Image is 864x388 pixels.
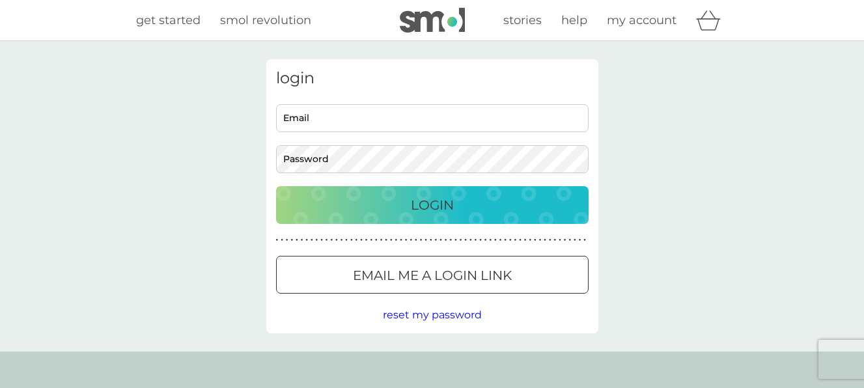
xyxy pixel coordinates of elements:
[370,237,372,243] p: ●
[410,237,412,243] p: ●
[489,237,492,243] p: ●
[276,69,589,88] h3: login
[326,237,328,243] p: ●
[345,237,348,243] p: ●
[460,237,462,243] p: ●
[464,237,467,243] p: ●
[335,237,338,243] p: ●
[559,237,561,243] p: ●
[479,237,482,243] p: ●
[290,237,293,243] p: ●
[220,11,311,30] a: smol revolution
[544,237,546,243] p: ●
[574,237,576,243] p: ●
[383,309,482,321] span: reset my password
[561,11,587,30] a: help
[353,265,512,286] p: Email me a login link
[439,237,442,243] p: ●
[390,237,393,243] p: ●
[276,186,589,224] button: Login
[385,237,387,243] p: ●
[454,237,457,243] p: ●
[220,13,311,27] span: smol revolution
[449,237,452,243] p: ●
[395,237,398,243] p: ●
[425,237,427,243] p: ●
[509,237,512,243] p: ●
[276,256,589,294] button: Email me a login link
[415,237,417,243] p: ●
[320,237,323,243] p: ●
[564,237,566,243] p: ●
[514,237,517,243] p: ●
[499,237,502,243] p: ●
[341,237,343,243] p: ●
[136,11,201,30] a: get started
[524,237,527,243] p: ●
[696,7,729,33] div: basket
[435,237,438,243] p: ●
[484,237,487,243] p: ●
[400,8,465,33] img: smol
[519,237,522,243] p: ●
[549,237,551,243] p: ●
[445,237,447,243] p: ●
[504,237,507,243] p: ●
[400,237,402,243] p: ●
[503,11,542,30] a: stories
[296,237,298,243] p: ●
[469,237,472,243] p: ●
[330,237,333,243] p: ●
[281,237,283,243] p: ●
[380,237,383,243] p: ●
[420,237,423,243] p: ●
[503,13,542,27] span: stories
[534,237,537,243] p: ●
[305,237,308,243] p: ●
[554,237,557,243] p: ●
[311,237,313,243] p: ●
[561,13,587,27] span: help
[301,237,303,243] p: ●
[360,237,363,243] p: ●
[583,237,586,243] p: ●
[494,237,497,243] p: ●
[607,13,676,27] span: my account
[355,237,358,243] p: ●
[405,237,408,243] p: ●
[365,237,368,243] p: ●
[568,237,571,243] p: ●
[411,195,454,215] p: Login
[286,237,288,243] p: ●
[383,307,482,324] button: reset my password
[136,13,201,27] span: get started
[276,237,279,243] p: ●
[430,237,432,243] p: ●
[529,237,531,243] p: ●
[475,237,477,243] p: ●
[375,237,378,243] p: ●
[607,11,676,30] a: my account
[350,237,353,243] p: ●
[316,237,318,243] p: ●
[539,237,542,243] p: ●
[579,237,581,243] p: ●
